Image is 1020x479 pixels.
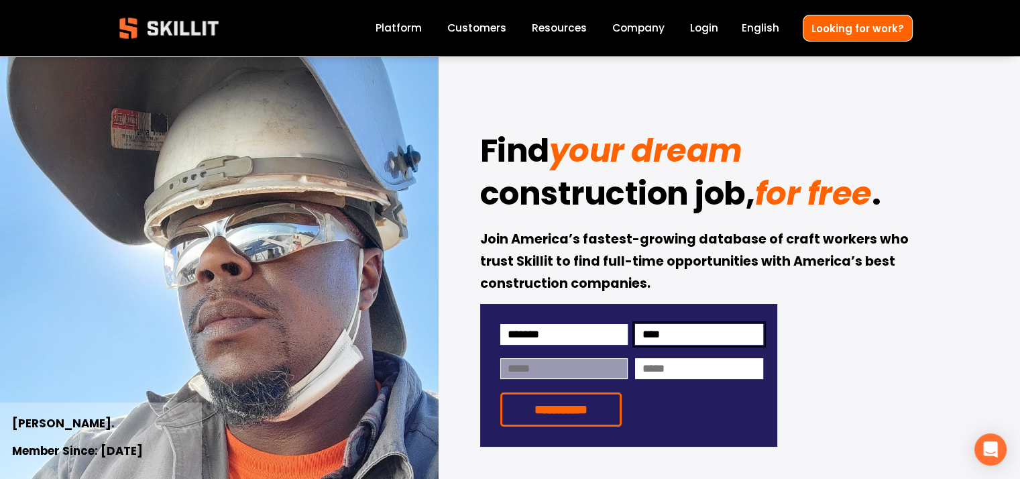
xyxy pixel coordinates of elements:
[376,19,422,38] a: Platform
[549,128,742,173] em: your dream
[872,169,881,224] strong: .
[974,433,1007,466] div: Open Intercom Messenger
[754,171,871,216] em: for free
[108,8,230,48] img: Skillit
[12,415,115,434] strong: [PERSON_NAME].
[612,19,665,38] a: Company
[480,169,755,224] strong: construction job,
[480,126,549,181] strong: Find
[480,229,911,295] strong: Join America’s fastest-growing database of craft workers who trust Skillit to find full-time oppo...
[803,15,913,41] a: Looking for work?
[447,19,506,38] a: Customers
[742,19,779,38] div: language picker
[532,20,587,36] span: Resources
[742,20,779,36] span: English
[12,442,143,462] strong: Member Since: [DATE]
[532,19,587,38] a: folder dropdown
[690,19,718,38] a: Login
